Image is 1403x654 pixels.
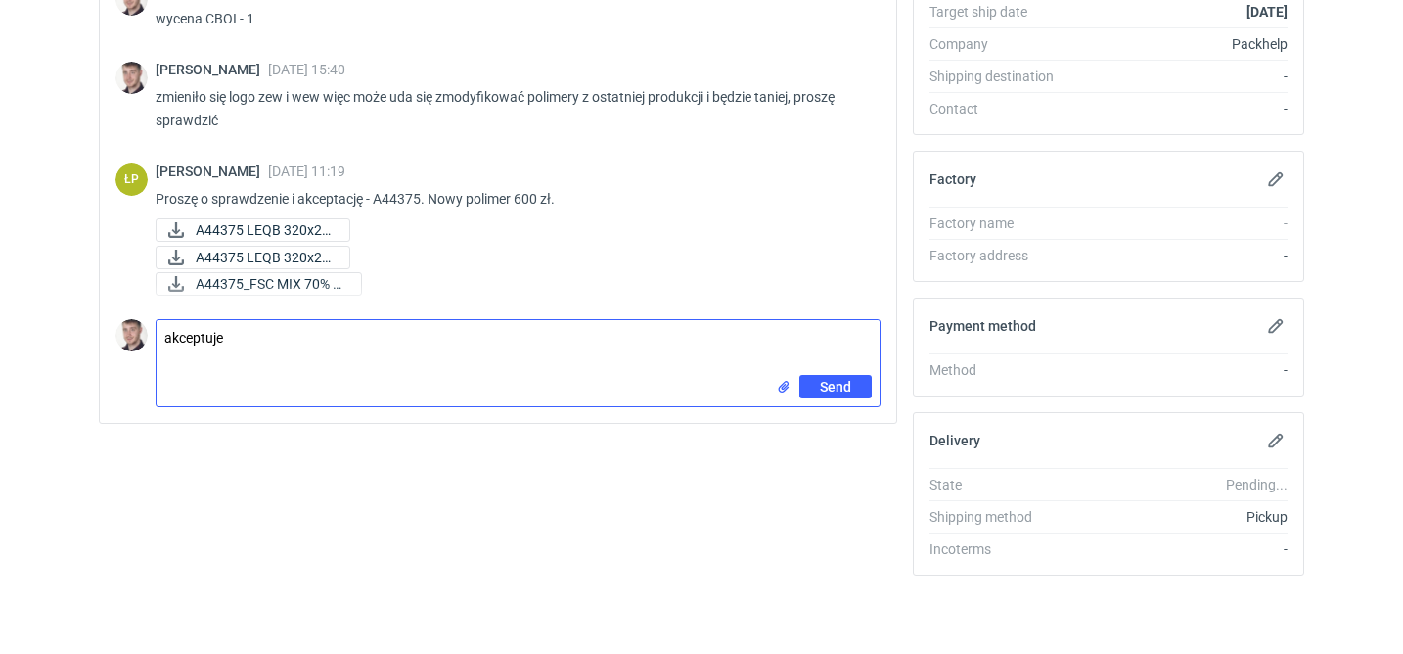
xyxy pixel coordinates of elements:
[115,163,148,196] figcaption: ŁP
[157,320,880,375] textarea: akceptuje
[156,272,362,296] a: A44375_FSC MIX 70% R...
[1264,167,1288,191] button: Edit factory details
[929,67,1072,86] div: Shipping destination
[196,273,345,295] span: A44375_FSC MIX 70% R...
[1072,99,1288,118] div: -
[929,99,1072,118] div: Contact
[268,163,345,179] span: [DATE] 11:19
[1072,67,1288,86] div: -
[156,246,350,269] a: A44375 LEQB 320x25...
[1246,4,1288,20] strong: [DATE]
[156,163,268,179] span: [PERSON_NAME]
[1072,246,1288,265] div: -
[1264,429,1288,452] button: Edit delivery details
[929,2,1072,22] div: Target ship date
[799,375,872,398] button: Send
[820,380,851,394] span: Send
[115,62,148,94] img: Maciej Sikora
[929,507,1072,527] div: Shipping method
[156,62,268,77] span: [PERSON_NAME]
[156,272,351,296] div: A44375_FSC MIX 70% R202206338_LEQB_2025-10-02.pdf
[196,247,334,268] span: A44375 LEQB 320x25...
[1072,34,1288,54] div: Packhelp
[156,187,865,210] p: Proszę o sprawdzenie i akceptację - A44375. Nowy polimer 600 zł.
[929,433,980,448] h2: Delivery
[156,7,865,30] p: wycena CBOI - 1
[1072,539,1288,559] div: -
[929,171,976,187] h2: Factory
[929,360,1072,380] div: Method
[156,246,350,269] div: A44375 LEQB 320x251x114xB str zew.pdf
[929,213,1072,233] div: Factory name
[1264,314,1288,338] button: Edit payment method
[929,318,1036,334] h2: Payment method
[268,62,345,77] span: [DATE] 15:40
[196,219,334,241] span: A44375 LEQB 320x25...
[1072,507,1288,527] div: Pickup
[1072,360,1288,380] div: -
[156,218,350,242] div: A44375 LEQB 320x251x114xB str wew.pdf
[115,319,148,351] img: Maciej Sikora
[156,218,350,242] a: A44375 LEQB 320x25...
[929,539,1072,559] div: Incoterms
[1226,477,1288,492] em: Pending...
[929,246,1072,265] div: Factory address
[115,163,148,196] div: Łukasz Postawa
[929,475,1072,494] div: State
[156,85,865,132] p: zmieniło się logo zew i wew więc może uda się zmodyfikować polimery z ostatniej produkcji i będzi...
[929,34,1072,54] div: Company
[1072,213,1288,233] div: -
